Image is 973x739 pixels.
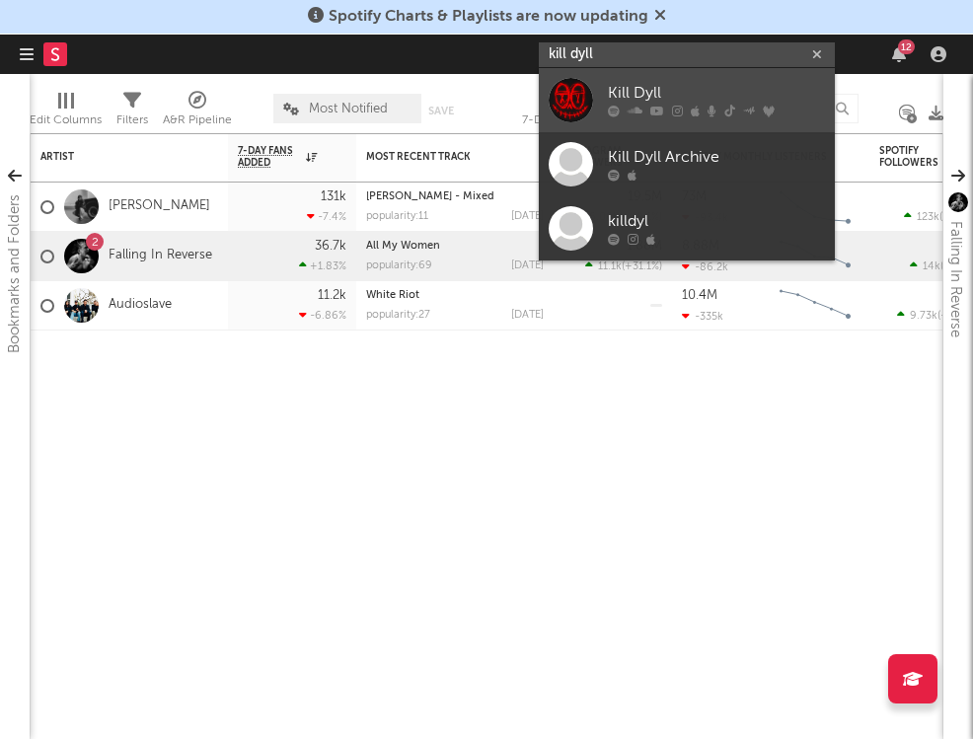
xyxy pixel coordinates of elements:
[585,259,662,272] div: ( )
[943,221,967,337] div: Falling In Reverse
[898,39,915,54] div: 12
[315,240,346,253] div: 36.7k
[309,103,388,115] span: Most Notified
[366,191,544,202] div: Luther - Mixed
[511,310,544,321] div: [DATE]
[682,260,728,273] div: -86.2k
[608,82,825,106] div: Kill Dyll
[366,151,514,163] div: Most Recent Track
[511,260,544,271] div: [DATE]
[109,248,212,264] a: Falling In Reverse
[539,42,835,67] input: Search for artists
[923,261,940,272] span: 14k
[682,289,717,302] div: 10.4M
[366,310,430,321] div: popularity: 27
[366,241,544,252] div: All My Women
[366,290,544,301] div: White Riot
[163,109,232,132] div: A&R Pipeline
[116,109,148,132] div: Filters
[321,190,346,203] div: 131k
[598,261,622,272] span: 11.1k
[318,289,346,302] div: 11.2k
[109,198,210,215] a: [PERSON_NAME]
[299,259,346,272] div: +1.83 %
[917,212,939,223] span: 123k
[366,290,419,301] a: White Riot
[238,145,301,169] span: 7-Day Fans Added
[522,84,670,141] div: 7-Day Fans Added (7-Day Fans Added)
[366,191,494,202] a: [PERSON_NAME] - Mixed
[539,68,835,132] a: Kill Dyll
[428,106,454,116] button: Save
[910,311,937,322] span: 9.73k
[366,260,432,271] div: popularity: 69
[879,145,948,169] div: Spotify Followers
[109,297,172,314] a: Audioslave
[3,194,27,353] div: Bookmarks and Folders
[40,151,188,163] div: Artist
[654,9,666,25] span: Dismiss
[366,241,440,252] a: All My Women
[522,109,670,132] div: 7-Day Fans Added (7-Day Fans Added)
[30,109,102,132] div: Edit Columns
[30,84,102,141] div: Edit Columns
[366,211,428,222] div: popularity: 11
[608,146,825,170] div: Kill Dyll Archive
[771,281,860,331] svg: Chart title
[539,196,835,260] a: killdyl
[307,210,346,223] div: -7.4 %
[116,84,148,141] div: Filters
[163,84,232,141] div: A&R Pipeline
[682,310,723,323] div: -335k
[892,46,906,62] button: 12
[299,309,346,322] div: -6.86 %
[625,261,659,272] span: +31.1 %
[539,132,835,196] a: Kill Dyll Archive
[511,211,544,222] div: [DATE]
[329,9,648,25] span: Spotify Charts & Playlists are now updating
[608,210,825,234] div: killdyl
